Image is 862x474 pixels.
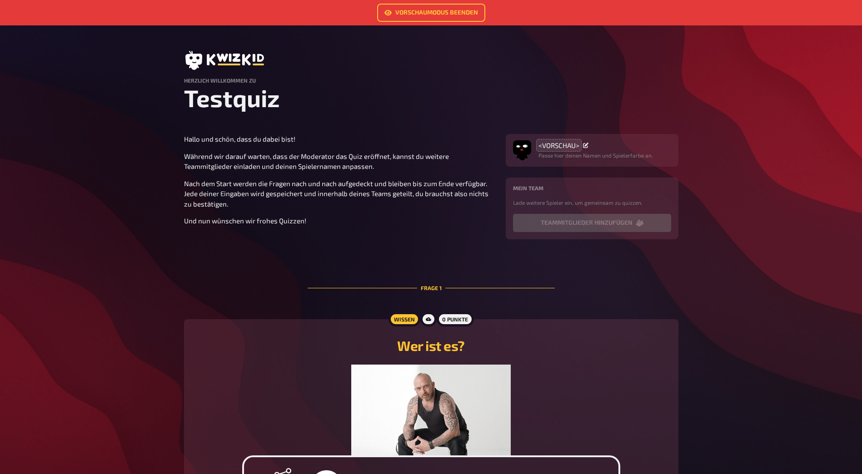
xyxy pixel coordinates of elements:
[377,4,485,22] a: Vorschaumodus beenden
[513,198,671,207] p: Lade weitere Spieler ein, um gemeinsam zu quizzen.
[351,365,510,455] img: image
[513,141,531,159] button: Avatar
[184,84,678,112] h1: Testquiz
[513,138,531,157] img: Avatar
[388,312,420,326] div: Wissen
[184,216,495,226] p: Und nun wünschen wir frohes Quizzen!
[513,214,671,232] button: Teammitglieder hinzufügen
[308,262,555,314] div: Frage 1
[184,178,495,209] p: Nach dem Start werden die Fragen nach und nach aufgedeckt und bleiben bis zum Ende verfügbar. Jed...
[538,141,579,149] span: <VORSCHAU>
[538,151,653,159] p: Passe hier deinen Namen und Spielerfarbe an.
[195,337,668,354] h2: Wer ist es?
[184,134,495,144] p: Hallo und schön, dass du dabei bist!
[437,312,473,326] div: 0 Punkte
[513,185,671,191] h4: Mein Team
[184,77,678,84] h4: Herzlich Willkommen zu
[184,151,495,172] p: Während wir darauf warten, dass der Moderator das Quiz eröffnet, kannst du weitere Teammitglieder...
